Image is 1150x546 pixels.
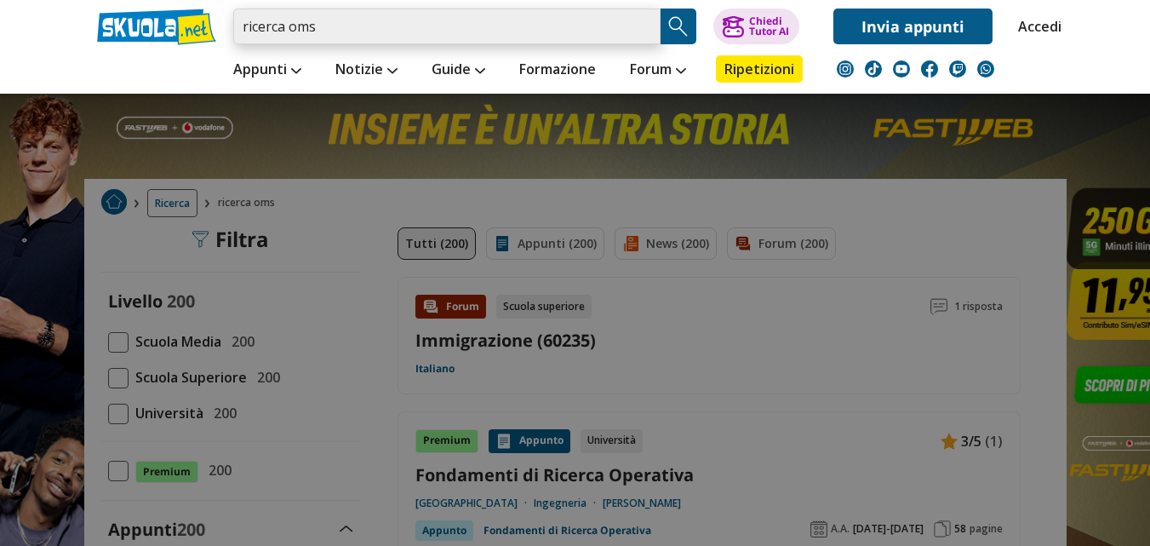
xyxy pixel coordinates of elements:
[949,60,966,78] img: twitch
[427,55,489,86] a: Guide
[833,9,993,44] a: Invia appunti
[716,55,803,83] a: Ripetizioni
[661,9,696,44] button: Search Button
[865,60,882,78] img: tiktok
[713,9,799,44] button: ChiediTutor AI
[837,60,854,78] img: instagram
[666,14,691,39] img: Cerca appunti, riassunti o versioni
[331,55,402,86] a: Notizie
[626,55,690,86] a: Forum
[749,16,789,37] div: Chiedi Tutor AI
[515,55,600,86] a: Formazione
[921,60,938,78] img: facebook
[1018,9,1054,44] a: Accedi
[233,9,661,44] input: Cerca appunti, riassunti o versioni
[229,55,306,86] a: Appunti
[893,60,910,78] img: youtube
[977,60,994,78] img: WhatsApp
